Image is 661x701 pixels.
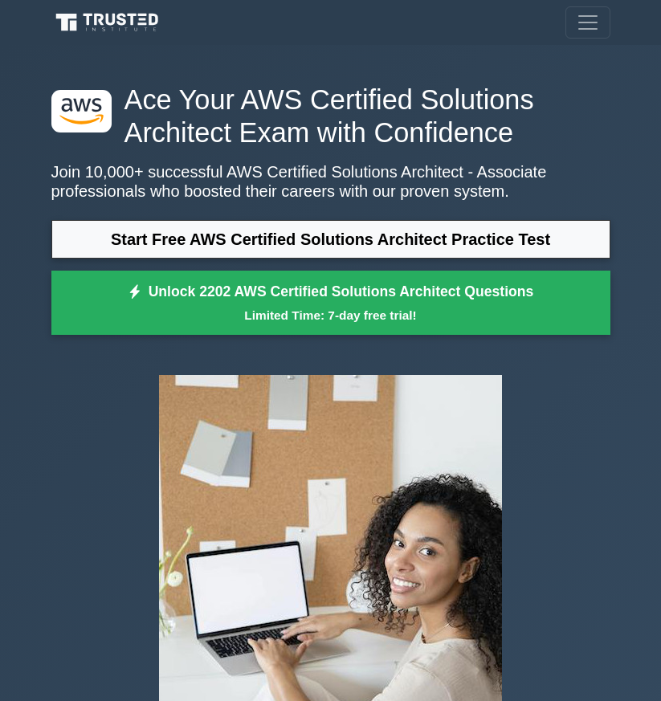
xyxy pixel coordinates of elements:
a: Start Free AWS Certified Solutions Architect Practice Test [51,220,610,259]
small: Limited Time: 7-day free trial! [71,306,590,324]
p: Join 10,000+ successful AWS Certified Solutions Architect - Associate professionals who boosted t... [51,162,610,201]
a: Unlock 2202 AWS Certified Solutions Architect QuestionsLimited Time: 7-day free trial! [51,271,610,335]
h1: Ace Your AWS Certified Solutions Architect Exam with Confidence [51,84,610,149]
button: Toggle navigation [565,6,610,39]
